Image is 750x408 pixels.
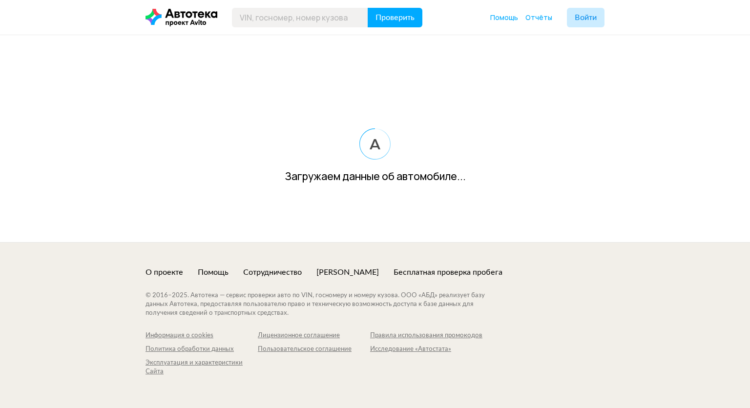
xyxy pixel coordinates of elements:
[370,345,482,354] a: Исследование «Автостата»
[525,13,552,22] a: Отчёты
[394,267,502,278] a: Бесплатная проверка пробега
[316,267,379,278] a: [PERSON_NAME]
[490,13,518,22] a: Помощь
[575,14,597,21] span: Войти
[285,169,466,184] div: Загружаем данные об автомобиле...
[368,8,422,27] button: Проверить
[258,331,370,340] a: Лицензионное соглашение
[567,8,604,27] button: Войти
[243,267,302,278] a: Сотрудничество
[375,14,415,21] span: Проверить
[258,345,370,354] a: Пользовательское соглашение
[146,267,183,278] a: О проекте
[146,359,258,376] a: Эксплуатация и характеристики Сайта
[146,345,258,354] a: Политика обработки данных
[146,291,504,318] div: © 2016– 2025 . Автотека — сервис проверки авто по VIN, госномеру и номеру кузова. ООО «АБД» реали...
[370,331,482,340] a: Правила использования промокодов
[232,8,368,27] input: VIN, госномер, номер кузова
[146,331,258,340] a: Информация о cookies
[198,267,229,278] a: Помощь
